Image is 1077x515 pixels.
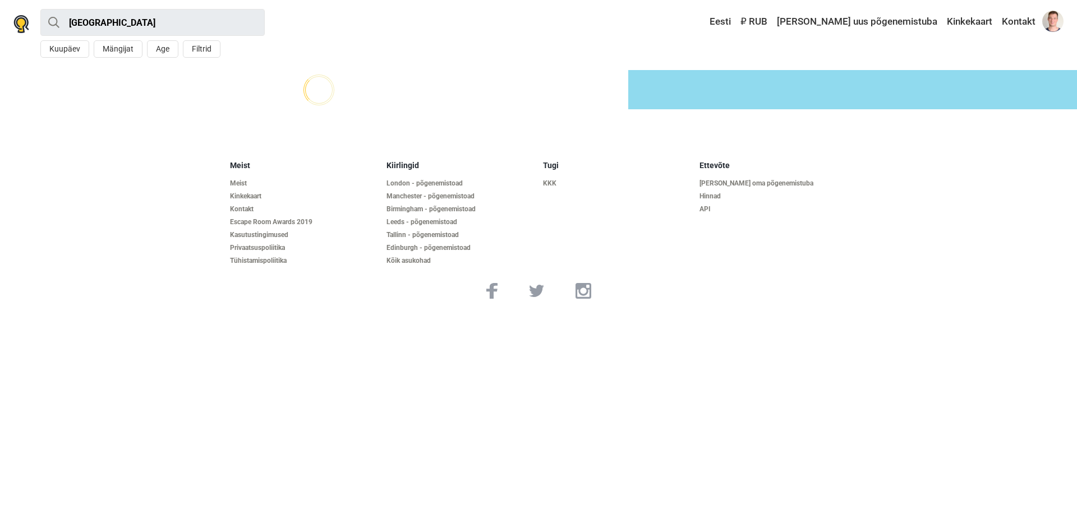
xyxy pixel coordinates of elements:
[13,15,29,33] img: Nowescape logo
[230,179,378,188] a: Meist
[699,179,847,188] a: [PERSON_NAME] oma põgenemistuba
[386,205,534,214] a: Birmingham - põgenemistoad
[543,179,691,188] a: KKK
[386,192,534,201] a: Manchester - põgenemistoad
[999,12,1038,32] a: Kontakt
[699,192,847,201] a: Hinnad
[230,218,378,226] a: Escape Room Awards 2019
[230,231,378,239] a: Kasutustingimused
[230,192,378,201] a: Kinkekaart
[543,161,691,170] h5: Tugi
[386,161,534,170] h5: Kiirlingid
[230,244,378,252] a: Privaatsuspoliitika
[386,244,534,252] a: Edinburgh - põgenemistoad
[774,12,940,32] a: [PERSON_NAME] uus põgenemistuba
[699,205,847,214] a: API
[386,257,534,265] a: Kõik asukohad
[386,218,534,226] a: Leeds - põgenemistoad
[699,12,734,32] a: Eesti
[386,179,534,188] a: London - põgenemistoad
[230,257,378,265] a: Tühistamispoliitika
[702,18,710,26] img: Eesti
[147,40,178,58] button: Age
[40,9,265,36] input: proovi “Tallinn”
[738,12,770,32] a: ₽ RUB
[183,40,220,58] button: Filtrid
[230,205,378,214] a: Kontakt
[699,161,847,170] h5: Ettevõte
[944,12,995,32] a: Kinkekaart
[230,161,378,170] h5: Meist
[40,40,89,58] button: Kuupäev
[386,231,534,239] a: Tallinn - põgenemistoad
[94,40,142,58] button: Mängijat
